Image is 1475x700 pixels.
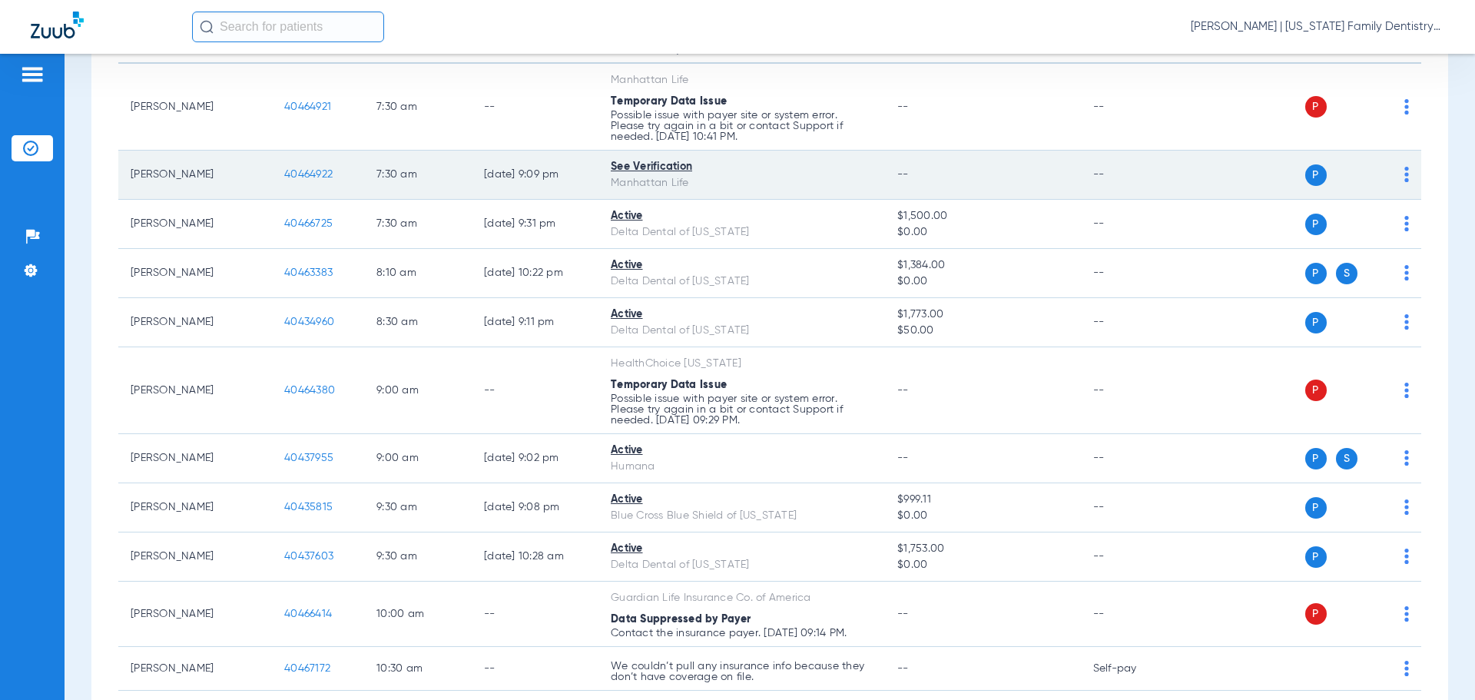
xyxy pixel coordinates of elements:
[472,483,598,532] td: [DATE] 9:08 PM
[364,483,472,532] td: 9:30 AM
[897,208,1068,224] span: $1,500.00
[897,609,909,619] span: --
[611,307,873,323] div: Active
[472,532,598,582] td: [DATE] 10:28 AM
[611,224,873,241] div: Delta Dental of [US_STATE]
[118,249,272,298] td: [PERSON_NAME]
[472,298,598,347] td: [DATE] 9:11 PM
[611,661,873,682] p: We couldn’t pull any insurance info because they don’t have coverage on file.
[897,169,909,180] span: --
[611,175,873,191] div: Manhattan Life
[611,72,873,88] div: Manhattan Life
[1081,347,1185,434] td: --
[118,434,272,483] td: [PERSON_NAME]
[364,200,472,249] td: 7:30 AM
[611,614,751,625] span: Data Suppressed by Payer
[1305,546,1327,568] span: P
[472,200,598,249] td: [DATE] 9:31 PM
[611,257,873,274] div: Active
[897,274,1068,290] span: $0.00
[897,492,1068,508] span: $999.11
[1081,483,1185,532] td: --
[897,557,1068,573] span: $0.00
[1081,298,1185,347] td: --
[364,249,472,298] td: 8:10 AM
[118,647,272,691] td: [PERSON_NAME]
[611,590,873,606] div: Guardian Life Insurance Co. of America
[611,628,873,639] p: Contact the insurance payer. [DATE] 09:14 PM.
[364,434,472,483] td: 9:00 AM
[1305,448,1327,469] span: P
[1305,603,1327,625] span: P
[118,64,272,151] td: [PERSON_NAME]
[897,453,909,463] span: --
[364,64,472,151] td: 7:30 AM
[284,218,333,229] span: 40466725
[284,502,333,513] span: 40435815
[472,434,598,483] td: [DATE] 9:02 PM
[118,200,272,249] td: [PERSON_NAME]
[1081,647,1185,691] td: Self-pay
[611,557,873,573] div: Delta Dental of [US_STATE]
[284,101,331,112] span: 40464921
[118,532,272,582] td: [PERSON_NAME]
[1305,380,1327,401] span: P
[200,20,214,34] img: Search Icon
[611,323,873,339] div: Delta Dental of [US_STATE]
[611,459,873,475] div: Humana
[1305,263,1327,284] span: P
[611,541,873,557] div: Active
[611,356,873,372] div: HealthChoice [US_STATE]
[284,385,335,396] span: 40464380
[284,267,333,278] span: 40463383
[118,151,272,200] td: [PERSON_NAME]
[1404,265,1409,280] img: group-dot-blue.svg
[472,249,598,298] td: [DATE] 10:22 PM
[1081,151,1185,200] td: --
[472,347,598,434] td: --
[1305,96,1327,118] span: P
[1336,263,1357,284] span: S
[897,385,909,396] span: --
[1305,214,1327,235] span: P
[1081,434,1185,483] td: --
[1081,64,1185,151] td: --
[284,663,330,674] span: 40467172
[364,532,472,582] td: 9:30 AM
[1404,216,1409,231] img: group-dot-blue.svg
[897,307,1068,323] span: $1,773.00
[611,96,727,107] span: Temporary Data Issue
[472,151,598,200] td: [DATE] 9:09 PM
[118,347,272,434] td: [PERSON_NAME]
[897,224,1068,241] span: $0.00
[897,101,909,112] span: --
[611,380,727,390] span: Temporary Data Issue
[118,298,272,347] td: [PERSON_NAME]
[611,492,873,508] div: Active
[1305,164,1327,186] span: P
[472,647,598,691] td: --
[611,159,873,175] div: See Verification
[1305,312,1327,333] span: P
[31,12,84,38] img: Zuub Logo
[364,151,472,200] td: 7:30 AM
[1081,249,1185,298] td: --
[1404,383,1409,398] img: group-dot-blue.svg
[1404,99,1409,114] img: group-dot-blue.svg
[472,64,598,151] td: --
[611,443,873,459] div: Active
[611,208,873,224] div: Active
[1404,314,1409,330] img: group-dot-blue.svg
[1404,499,1409,515] img: group-dot-blue.svg
[284,453,333,463] span: 40437955
[1398,626,1475,700] iframe: Chat Widget
[1336,448,1357,469] span: S
[364,347,472,434] td: 9:00 AM
[364,582,472,647] td: 10:00 AM
[897,508,1068,524] span: $0.00
[118,483,272,532] td: [PERSON_NAME]
[364,298,472,347] td: 8:30 AM
[897,257,1068,274] span: $1,384.00
[1404,549,1409,564] img: group-dot-blue.svg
